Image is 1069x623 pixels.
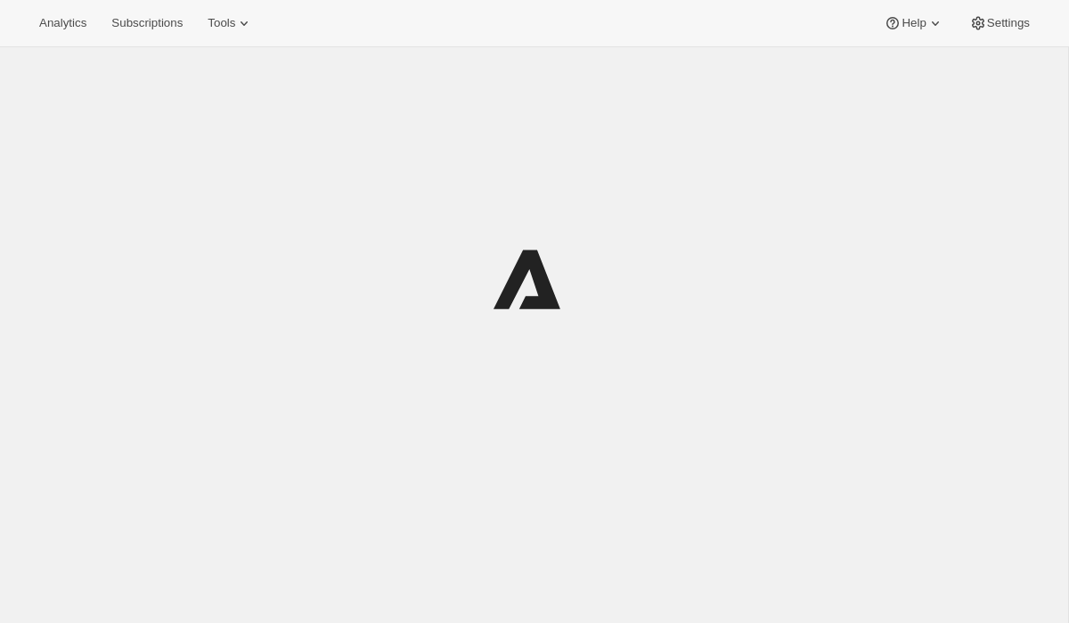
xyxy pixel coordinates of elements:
span: Settings [987,16,1030,30]
span: Subscriptions [111,16,183,30]
button: Subscriptions [101,11,193,36]
span: Analytics [39,16,86,30]
button: Analytics [29,11,97,36]
button: Help [873,11,954,36]
span: Help [902,16,926,30]
button: Tools [197,11,264,36]
button: Settings [959,11,1040,36]
span: Tools [208,16,235,30]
